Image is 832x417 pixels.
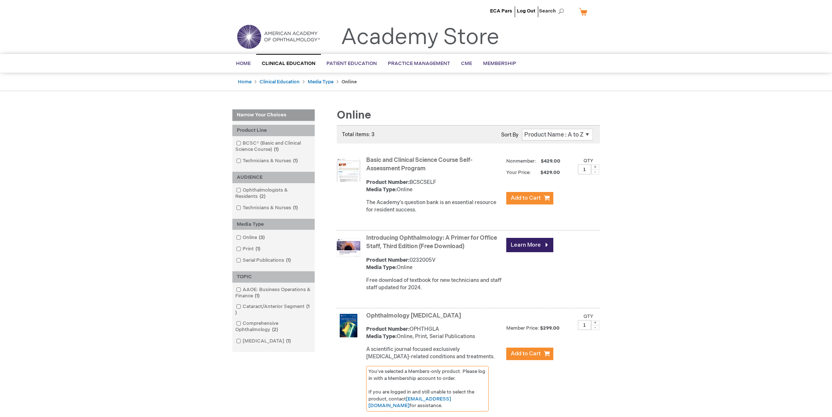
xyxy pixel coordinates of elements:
button: Add to Cart [506,192,553,204]
img: Ophthalmology Glaucoma [337,314,360,337]
label: Qty [583,313,593,319]
span: $429.00 [540,158,561,164]
span: CME [461,61,472,66]
div: BCSCSELF Online [366,179,503,193]
a: [MEDICAL_DATA]1 [234,338,294,345]
a: AAOE: Business Operations & Finance1 [234,286,313,300]
a: Home [238,79,251,85]
div: Media Type [232,219,315,230]
span: 1 [253,293,261,299]
a: Ophthalmology [MEDICAL_DATA] [366,312,461,319]
a: Introducing Ophthalmology: A Primer for Office Staff, Third Edition (Free Download) [366,235,497,250]
span: Search [539,4,567,18]
a: Ophthalmologists & Residents2 [234,187,313,200]
div: Product Line [232,125,315,136]
strong: Your Price: [506,170,531,175]
span: 2 [270,327,280,333]
a: Online3 [234,234,268,241]
span: Membership [483,61,516,66]
a: Basic and Clinical Science Course Self-Assessment Program [366,157,472,172]
img: Basic and Clinical Science Course Self-Assessment Program [337,158,360,182]
span: Add to Cart [511,195,541,202]
span: 1 [284,257,293,263]
span: Add to Cart [511,350,541,357]
strong: Product Number: [366,257,410,263]
label: Qty [583,158,593,164]
strong: Media Type: [366,264,397,271]
span: Home [236,61,251,66]
div: AUDIENCE [232,172,315,183]
a: Cataract/Anterior Segment1 [234,303,313,316]
div: OPHTHGLA Online, Print, Serial Publications [366,326,503,340]
span: Practice Management [388,61,450,66]
span: $429.00 [532,170,561,175]
a: Comprehensive Ophthalmology2 [234,320,313,333]
a: Media Type [308,79,333,85]
span: 1 [291,158,300,164]
span: 1 [254,246,262,252]
span: 1 [284,338,293,344]
label: Sort By [501,132,518,138]
a: Learn More [506,238,553,252]
div: You've selected a Members-only product. Please log in with a Membership account to order. If you ... [366,366,489,411]
a: Technicians & Nurses1 [234,157,301,164]
strong: Narrow Your Choices [232,109,315,121]
a: Log Out [517,8,535,14]
span: $299.00 [540,325,561,331]
div: Free download of textbook for new technicians and staff staff updated for 2024. [366,277,503,291]
strong: Online [342,79,357,85]
a: Technicians & Nurses1 [234,204,301,211]
strong: Product Number: [366,179,410,185]
a: Serial Publications1 [234,257,294,264]
strong: Nonmember: [506,157,536,166]
a: Clinical Education [260,79,300,85]
img: Introducing Ophthalmology: A Primer for Office Staff, Third Edition (Free Download) [337,236,360,260]
span: 1 [235,304,310,316]
span: Total items: 3 [342,131,375,138]
span: 1 [291,205,300,211]
input: Qty [578,320,591,330]
span: 3 [257,235,267,240]
span: 1 [272,146,281,152]
a: BCSC® (Basic and Clinical Science Course)1 [234,140,313,153]
strong: Product Number: [366,326,410,332]
strong: Media Type: [366,333,397,340]
a: [EMAIL_ADDRESS][DOMAIN_NAME] [368,396,451,409]
div: 0232005V Online [366,257,503,271]
input: Qty [578,164,591,174]
div: TOPIC [232,271,315,283]
button: Add to Cart [506,348,553,360]
span: Patient Education [326,61,377,66]
a: Academy Store [341,24,499,51]
span: Clinical Education [262,61,315,66]
div: A scientific journal focused exclusively [MEDICAL_DATA]-related conditions and treatments. [366,346,503,360]
strong: Media Type: [366,186,397,193]
div: The Academy's question bank is an essential resource for resident success. [366,199,503,214]
strong: Member Price: [506,325,539,331]
a: Print1 [234,246,263,253]
a: ECA Pars [490,8,512,14]
span: 2 [258,193,267,199]
span: Online [337,109,371,122]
